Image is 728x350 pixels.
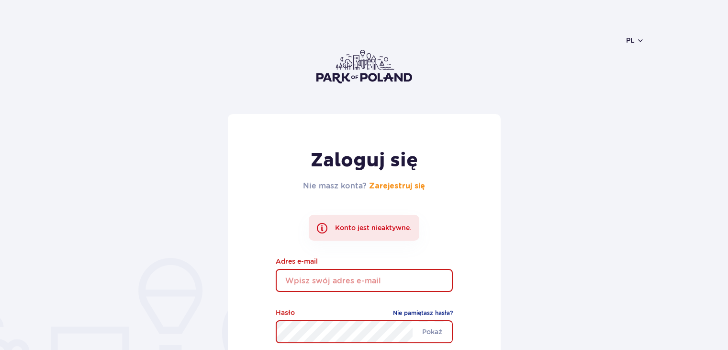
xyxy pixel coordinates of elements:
[413,322,452,342] span: Pokaż
[309,215,419,241] div: Konto jest nieaktywne.
[303,149,425,173] h1: Zaloguj się
[303,180,425,192] h2: Nie masz konta?
[626,35,644,45] button: pl
[393,308,453,318] a: Nie pamiętasz hasła?
[276,307,295,318] label: Hasło
[276,256,453,267] label: Adres e-mail
[369,182,425,190] a: Zarejestruj się
[276,269,453,292] input: Wpisz swój adres e-mail
[316,50,412,83] img: Park of Poland logo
